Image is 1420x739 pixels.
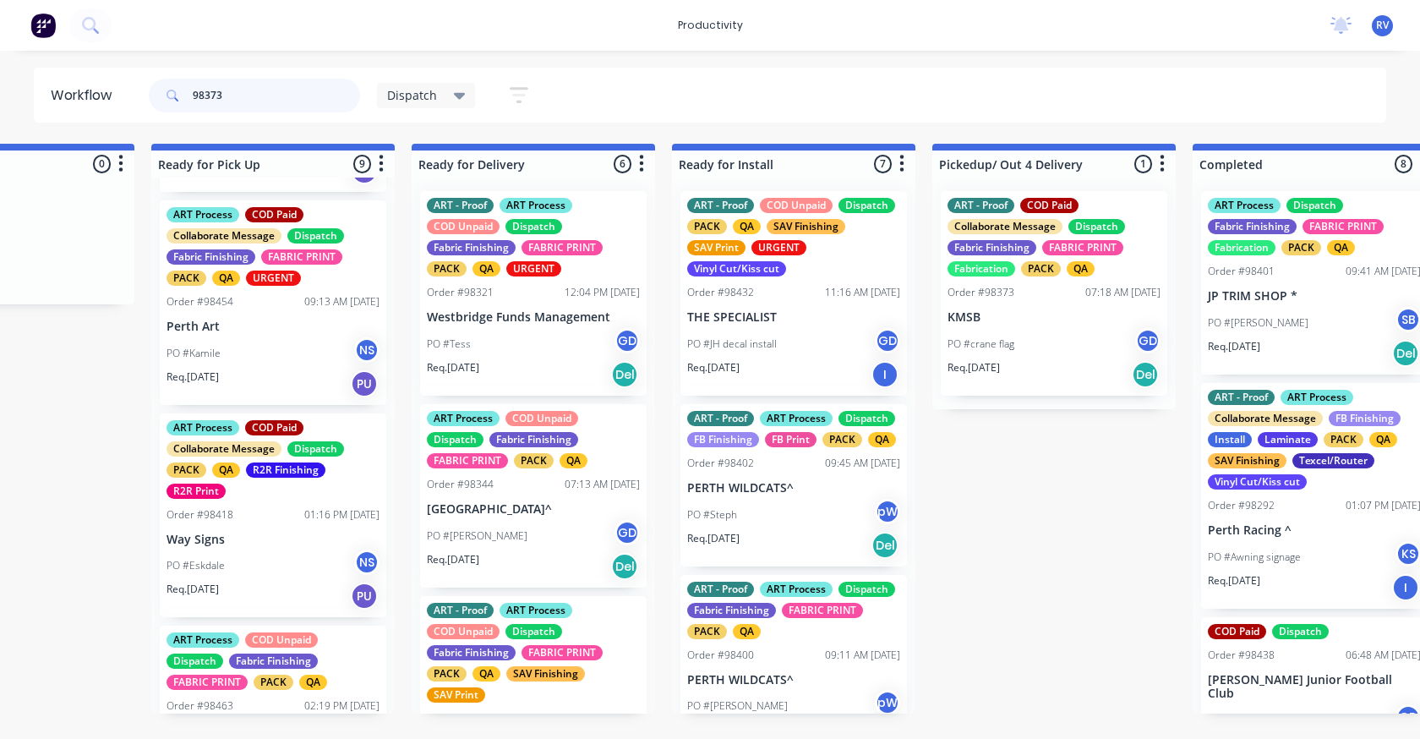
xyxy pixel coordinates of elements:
div: PACK [822,432,862,447]
div: R2R Finishing [246,463,325,478]
div: ART - Proof [687,198,754,213]
div: ART - ProofCOD PaidCollaborate MessageDispatchFabric FinishingFABRIC PRINTFabricationPACKQAOrder ... [941,191,1167,396]
div: Fabric Finishing [687,603,776,618]
div: Fabrication [1208,240,1275,255]
div: COD Unpaid [427,624,500,639]
div: Dispatch [287,228,344,244]
div: Del [871,532,898,559]
p: Westbridge Funds Management [427,310,640,325]
div: URGENT [246,271,301,286]
div: 02:19 PM [DATE] [304,698,380,714]
div: FABRIC PRINT [1042,240,1123,255]
div: ART - Proof [427,603,494,618]
div: ART - Proof [948,198,1014,213]
p: PO #Awning signage [1208,550,1301,565]
p: PO #[PERSON_NAME] [1208,315,1308,331]
div: I [871,361,898,388]
div: FB Print [765,432,816,447]
div: SAV Finishing [767,219,845,234]
div: Order #98400 [687,648,754,663]
div: QA [1067,261,1095,276]
div: ART - Proof [687,411,754,426]
div: QA [472,261,500,276]
p: KMSB [948,310,1161,325]
p: PO #Steph [687,507,737,523]
p: PO #Eskdale [167,558,225,573]
p: PO #[PERSON_NAME] [427,528,527,544]
div: Order #98321 [427,285,494,300]
div: ART Process [1281,390,1353,405]
div: 07:18 AM [DATE] [1085,285,1161,300]
div: Order #98438 [1208,648,1275,663]
div: Workflow [51,85,120,106]
p: PO #crane flag [948,337,1014,352]
div: Dispatch [1068,219,1125,234]
div: Fabric Finishing [167,249,255,265]
div: Fabric Finishing [1208,219,1297,234]
div: URGENT [506,261,561,276]
div: FABRIC PRINT [1303,219,1384,234]
div: QA [212,463,240,478]
div: Dispatch [1272,624,1329,639]
div: PACK [1324,432,1363,447]
div: ART ProcessCOD PaidCollaborate MessageDispatchPACKQAR2R FinishingR2R PrintOrder #9841801:16 PM [D... [160,413,386,618]
div: QA [212,271,240,286]
div: FABRIC PRINT [261,249,342,265]
div: ART - ProofCOD UnpaidDispatchPACKQASAV FinishingSAV PrintURGENTVinyl Cut/Kiss cutOrder #9843211:1... [680,191,907,396]
div: ART Process [427,411,500,426]
div: ART - Proof [1208,390,1275,405]
div: PU [351,370,378,397]
div: ART Process [167,632,239,648]
div: Order #98418 [167,507,233,523]
p: Req. [DATE] [948,360,1000,375]
p: THE SPECIALIST [687,310,900,325]
div: 12:04 PM [DATE] [565,285,640,300]
p: Req. [DATE] [1208,339,1260,354]
div: Order #98292 [1208,498,1275,513]
div: GD [614,520,640,545]
div: PACK [167,463,206,478]
p: Req. [DATE] [1208,573,1260,588]
p: Perth Art [167,320,380,334]
div: Collaborate Message [948,219,1062,234]
input: Search for orders... [193,79,360,112]
div: Vinyl Cut/Kiss cut [687,261,786,276]
div: 09:11 AM [DATE] [825,648,900,663]
div: ART Process [167,420,239,435]
div: Dispatch [1286,198,1343,213]
div: QA [560,453,587,468]
div: ART ProcessCOD PaidCollaborate MessageDispatchFabric FinishingFABRIC PRINTPACKQAURGENTOrder #9845... [160,200,386,405]
div: Order #98463 [167,698,233,714]
div: PACK [427,261,467,276]
p: Way Signs [167,533,380,547]
div: FABRIC PRINT [522,645,603,660]
div: Fabric Finishing [427,240,516,255]
p: Req. [DATE] [167,369,219,385]
span: RV [1376,18,1389,33]
div: Fabric Finishing [948,240,1036,255]
div: Order #98373 [948,285,1014,300]
div: ART Process [1208,198,1281,213]
p: PO #JH decal install [687,337,777,352]
div: Dispatch [838,582,895,597]
div: Fabric Finishing [427,645,516,660]
div: FABRIC PRINT [522,240,603,255]
div: ART - Proof [427,198,494,213]
p: Req. [DATE] [427,552,479,567]
div: Order #98363 [427,711,494,726]
div: Dispatch [167,654,223,669]
div: Dispatch [505,219,562,234]
div: 12:58 PM [DATE] [565,711,640,726]
div: URGENT [751,240,806,255]
p: Req. [DATE] [687,531,740,546]
div: Del [611,553,638,580]
div: COD Paid [245,207,303,222]
div: SAV Print [687,240,745,255]
div: COD Paid [1020,198,1079,213]
div: GD [1135,328,1161,353]
div: PU [351,583,378,610]
div: QA [733,624,761,639]
div: Fabric Finishing [229,654,318,669]
div: PACK [687,624,727,639]
div: NS [354,550,380,575]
